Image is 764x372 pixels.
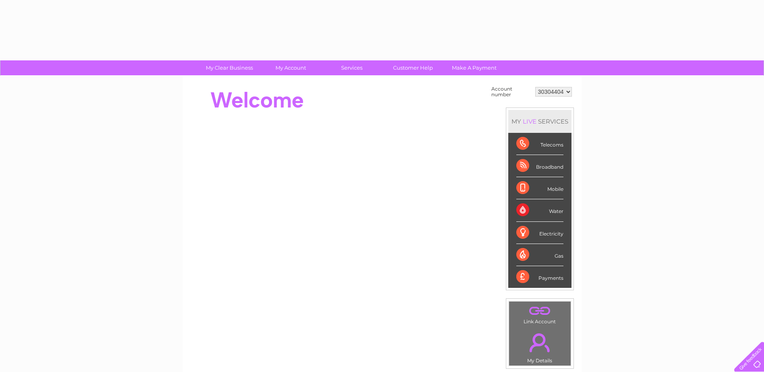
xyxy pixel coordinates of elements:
a: My Account [257,60,324,75]
a: Make A Payment [441,60,507,75]
a: . [511,329,569,357]
div: Water [516,199,563,221]
td: Link Account [509,301,571,327]
div: Telecoms [516,133,563,155]
div: Electricity [516,222,563,244]
div: Broadband [516,155,563,177]
a: Services [319,60,385,75]
div: MY SERVICES [508,110,571,133]
div: Payments [516,266,563,288]
div: Mobile [516,177,563,199]
td: My Details [509,327,571,366]
td: Account number [489,84,533,99]
a: My Clear Business [196,60,263,75]
div: Gas [516,244,563,266]
a: Customer Help [380,60,446,75]
a: . [511,304,569,318]
div: LIVE [521,118,538,125]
